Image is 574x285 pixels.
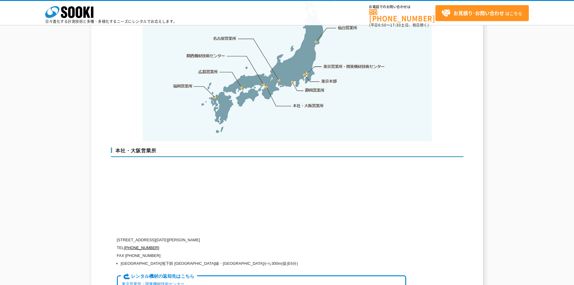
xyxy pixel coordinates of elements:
[369,9,435,22] a: [PHONE_NUMBER]
[45,20,177,23] p: 日々進化する計測技術と多種・多様化するニーズにレンタルでお応えします。
[117,244,406,252] p: TEL
[117,236,406,244] p: [STREET_ADDRESS][DATE][PERSON_NAME]
[292,103,324,109] a: 本社・大阪営業所
[369,5,435,9] span: お電話でのお問い合わせは
[124,245,159,250] a: [PHONE_NUMBER]
[390,22,401,28] span: 17:30
[187,53,225,59] a: 関西機材技術センター
[369,22,429,28] span: (平日 ～ 土日、祝日除く)
[441,9,522,18] span: はこちら
[213,36,237,42] a: 名古屋営業所
[121,260,406,268] li: [GEOGRAPHIC_DATA]地下鉄 [GEOGRAPHIC_DATA]線・[GEOGRAPHIC_DATA]から300m(徒歩5分)
[378,22,387,28] span: 8:50
[453,9,504,17] strong: お見積り･お問い合わせ
[435,5,529,21] a: お見積り･お問い合わせはこちら
[117,252,406,260] p: FAX [PHONE_NUMBER]
[324,63,385,69] a: 東京営業所・関東機材技術センター
[121,273,197,280] span: レンタル機材の返却先はこちら
[199,68,218,74] a: 広島営業所
[173,83,193,89] a: 福岡営業所
[111,147,463,157] h3: 本社・大阪営業所
[305,87,325,93] a: 静岡営業所
[322,78,337,84] a: 東京本部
